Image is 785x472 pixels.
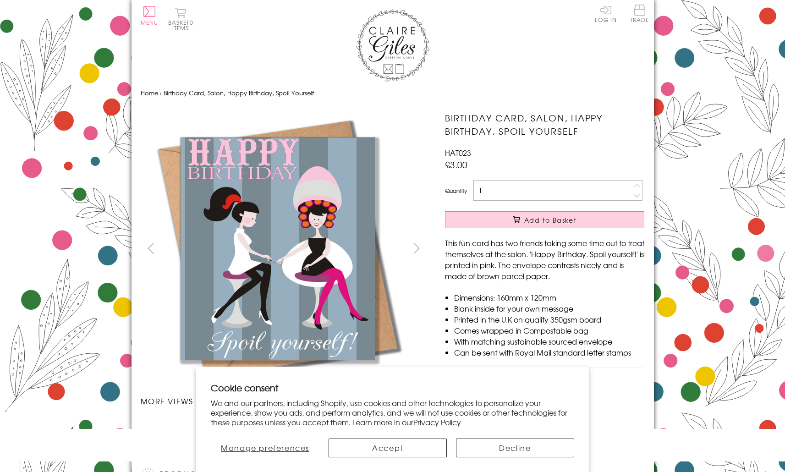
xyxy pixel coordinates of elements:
[445,187,467,195] label: Quantity
[141,416,212,436] li: Carousel Page 1 (Current Slide)
[141,84,645,103] nav: breadcrumbs
[141,18,159,27] span: Menu
[141,416,427,436] ul: Carousel Pagination
[160,88,162,97] span: ›
[445,237,644,281] p: This fun card has two friends taking some time out to treat themselves at the salon. 'Happy Birth...
[141,88,158,97] a: Home
[221,442,309,453] span: Manage preferences
[454,314,644,325] li: Printed in the U.K on quality 350gsm board
[445,211,644,228] button: Add to Basket
[630,5,649,22] span: Trade
[164,88,314,97] span: Birthday Card, Salon, Happy Birthday, Spoil Yourself
[356,9,429,82] img: Claire Giles Greetings Cards
[141,111,416,386] img: Birthday Card, Salon, Happy Birthday, Spoil Yourself
[141,395,427,406] h3: More views
[456,439,574,457] button: Decline
[445,158,467,171] span: £3.00
[445,147,471,158] span: HAT023
[524,215,576,225] span: Add to Basket
[454,303,644,314] li: Blank inside for your own message
[172,18,193,32] span: 0 items
[445,111,644,138] h1: Birthday Card, Salon, Happy Birthday, Spoil Yourself
[141,6,159,25] button: Menu
[211,398,574,427] p: We and our partners, including Shopify, use cookies and other technologies to personalize your ex...
[454,347,644,358] li: Can be sent with Royal Mail standard letter stamps
[454,336,644,347] li: With matching sustainable sourced envelope
[141,238,161,258] button: prev
[211,439,319,457] button: Manage preferences
[454,292,644,303] li: Dimensions: 160mm x 120mm
[329,439,447,457] button: Accept
[630,5,649,24] a: Trade
[595,5,617,22] a: Log In
[413,417,461,428] a: Privacy Policy
[168,7,193,31] button: Basket0 items
[406,238,427,258] button: next
[454,325,644,336] li: Comes wrapped in Compostable bag
[211,381,574,394] h2: Cookie consent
